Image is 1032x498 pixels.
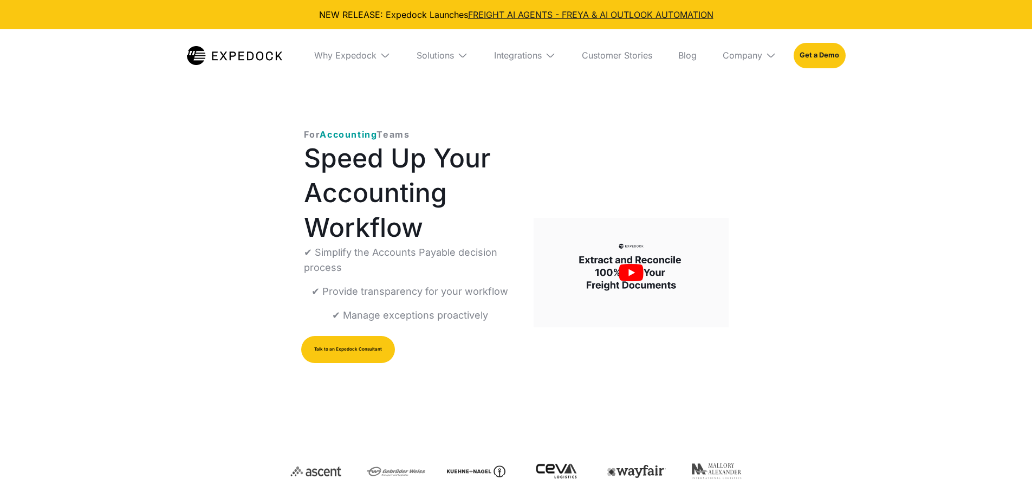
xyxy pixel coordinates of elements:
[417,50,454,61] div: Solutions
[468,9,713,20] a: FREIGHT AI AGENTS - FREYA & AI OUTLOOK AUTOMATION
[311,284,508,299] p: ✔ Provide transparency for your workflow
[304,128,410,141] p: For Teams
[573,29,661,81] a: Customer Stories
[314,50,377,61] div: Why Expedock
[304,141,516,245] h1: Speed Up Your Accounting Workflow
[332,308,488,323] p: ✔ Manage exceptions proactively
[301,336,395,363] a: Talk to an Expedock Consultant
[794,43,845,68] a: Get a Demo
[494,50,542,61] div: Integrations
[723,50,762,61] div: Company
[670,29,705,81] a: Blog
[320,129,377,140] span: Accounting
[304,245,516,275] p: ✔ Simplify the Accounts Payable decision process
[9,9,1023,21] div: NEW RELEASE: Expedock Launches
